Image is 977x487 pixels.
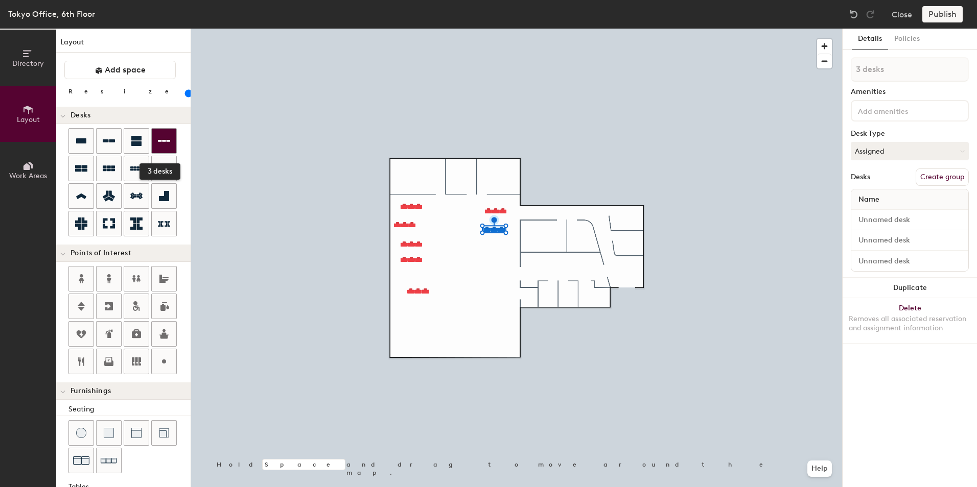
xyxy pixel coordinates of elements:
[856,104,948,116] input: Add amenities
[96,448,122,473] button: Couch (x3)
[851,173,870,181] div: Desks
[9,172,47,180] span: Work Areas
[849,9,859,19] img: Undo
[101,453,117,469] img: Couch (x3)
[73,452,89,469] img: Couch (x2)
[105,65,146,75] span: Add space
[17,115,40,124] span: Layout
[124,420,149,446] button: Couch (middle)
[76,428,86,438] img: Stool
[807,460,832,477] button: Help
[852,29,888,50] button: Details
[71,249,131,257] span: Points of Interest
[853,213,966,227] input: Unnamed desk
[68,420,94,446] button: Stool
[159,428,169,438] img: Couch (corner)
[96,420,122,446] button: Cushion
[851,142,969,160] button: Assigned
[888,29,926,50] button: Policies
[71,387,111,395] span: Furnishings
[916,168,969,186] button: Create group
[68,448,94,473] button: Couch (x2)
[853,254,966,268] input: Unnamed desk
[851,88,969,96] div: Amenities
[8,8,95,20] div: Tokyo Office, 6th Floor
[843,298,977,343] button: DeleteRemoves all associated reservation and assignment information
[12,59,44,68] span: Directory
[71,111,90,119] span: Desks
[151,420,177,446] button: Couch (corner)
[849,314,971,333] div: Removes all associated reservation and assignment information
[64,61,176,79] button: Add space
[851,130,969,138] div: Desk Type
[131,428,142,438] img: Couch (middle)
[892,6,912,22] button: Close
[68,404,191,415] div: Seating
[151,128,177,154] button: 3 desks
[853,233,966,248] input: Unnamed desk
[853,190,885,209] span: Name
[843,278,977,298] button: Duplicate
[104,428,114,438] img: Cushion
[865,9,875,19] img: Redo
[68,87,181,95] div: Resize
[56,37,191,53] h1: Layout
